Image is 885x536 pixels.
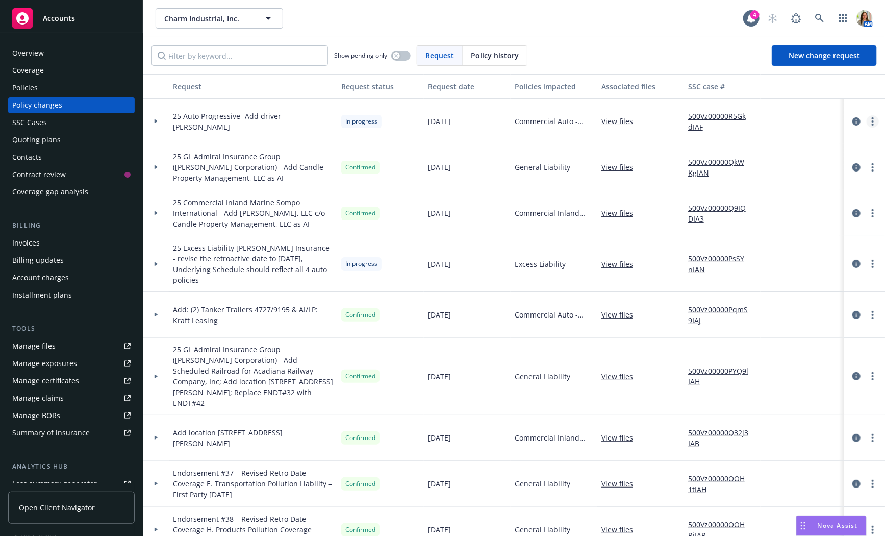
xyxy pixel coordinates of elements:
button: Request [169,74,337,99]
div: SSC Cases [12,114,47,131]
a: Manage BORs [8,407,135,424]
a: more [867,207,879,220]
span: Confirmed [345,209,375,218]
span: [DATE] [428,116,451,127]
a: Accounts [8,4,135,33]
button: Request status [337,74,424,99]
a: View files [601,259,641,270]
a: View files [601,162,641,173]
div: Policy changes [12,97,62,113]
span: General Liability [515,524,570,535]
span: Open Client Navigator [19,502,95,513]
span: 25 GL Admiral Insurance Group ([PERSON_NAME] Corporation) - Add Scheduled Railroad for Acadiana R... [173,344,333,408]
span: Request [425,50,454,61]
span: [DATE] [428,478,451,489]
a: Invoices [8,235,135,251]
div: Manage certificates [12,373,79,389]
a: Manage claims [8,390,135,406]
a: circleInformation [850,161,863,174]
a: 500Vz00000Q32j3IAB [688,427,756,449]
a: Manage certificates [8,373,135,389]
a: Quoting plans [8,132,135,148]
a: Contract review [8,166,135,183]
span: Accounts [43,14,75,22]
a: more [867,161,879,174]
span: Confirmed [345,525,375,534]
a: 500Vz00000Q9IQDIA3 [688,203,756,224]
span: Add location [STREET_ADDRESS][PERSON_NAME] [173,427,333,449]
span: 25 Commercial Inland Marine Sompo International - Add [PERSON_NAME], LLC c/o Candle Property Mana... [173,197,333,229]
div: Coverage gap analysis [12,184,88,200]
a: more [867,524,879,536]
div: Loss summary generator [12,476,97,492]
div: Coverage [12,62,44,79]
a: Policy changes [8,97,135,113]
div: Toggle Row Expanded [143,99,169,144]
a: circleInformation [850,478,863,490]
span: General Liability [515,478,570,489]
span: Confirmed [345,163,375,172]
a: more [867,309,879,321]
button: Charm Industrial, Inc. [156,8,283,29]
a: more [867,370,879,382]
span: New change request [789,51,860,60]
button: SSC case # [684,74,761,99]
div: Request status [341,81,420,92]
span: Confirmed [345,479,375,489]
span: Confirmed [345,310,375,320]
a: View files [601,478,641,489]
div: Tools [8,324,135,334]
span: Commercial Inland Marine [515,432,593,443]
span: In progress [345,259,377,269]
span: General Liability [515,162,570,173]
a: Contacts [8,149,135,165]
a: circleInformation [850,207,863,220]
a: Policies [8,80,135,96]
a: Coverage [8,62,135,79]
span: Confirmed [345,372,375,381]
span: Nova Assist [818,521,858,530]
span: [DATE] [428,371,451,382]
span: Commercial Auto - [US_STATE] [515,309,593,320]
a: 500Vz00000PYQ9lIAH [688,366,756,387]
div: Manage claims [12,390,64,406]
a: View files [601,309,641,320]
a: 500Vz00000PsSYnIAN [688,253,756,275]
img: photo [856,10,873,27]
div: Policies [12,80,38,96]
a: Installment plans [8,287,135,303]
span: Add: (2) Tanker Trailers 4727/9195 & AI/LP: Kraft Leasing [173,304,333,326]
div: Manage BORs [12,407,60,424]
div: Summary of insurance [12,425,90,441]
span: Confirmed [345,433,375,443]
a: SSC Cases [8,114,135,131]
a: View files [601,524,641,535]
div: Installment plans [12,287,72,303]
div: Billing updates [12,252,64,269]
div: Analytics hub [8,461,135,472]
span: 25 Excess Liability [PERSON_NAME] Insurance - revise the retroactive date to [DATE], Underlying S... [173,242,333,285]
span: [DATE] [428,524,451,535]
div: Toggle Row Expanded [143,190,169,236]
a: circleInformation [850,115,863,128]
a: circleInformation [850,258,863,270]
a: Coverage gap analysis [8,184,135,200]
span: Show pending only [334,51,387,60]
div: Contacts [12,149,42,165]
a: Switch app [833,8,853,29]
a: View files [601,432,641,443]
span: Commercial Auto - [US_STATE] [515,116,593,127]
a: more [867,258,879,270]
a: Report a Bug [786,8,806,29]
a: View files [601,208,641,218]
div: Billing [8,221,135,231]
a: View files [601,371,641,382]
div: Request [173,81,333,92]
a: 500Vz00000QkWKgIAN [688,157,756,178]
span: [DATE] [428,259,451,270]
input: Filter by keyword... [151,45,328,66]
div: Contract review [12,166,66,183]
span: Endorsement #37 – Revised Retro Date Coverage E. Transportation Pollution Liability – First Party... [173,468,333,500]
div: Drag to move [797,516,810,535]
div: 4 [750,10,760,19]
